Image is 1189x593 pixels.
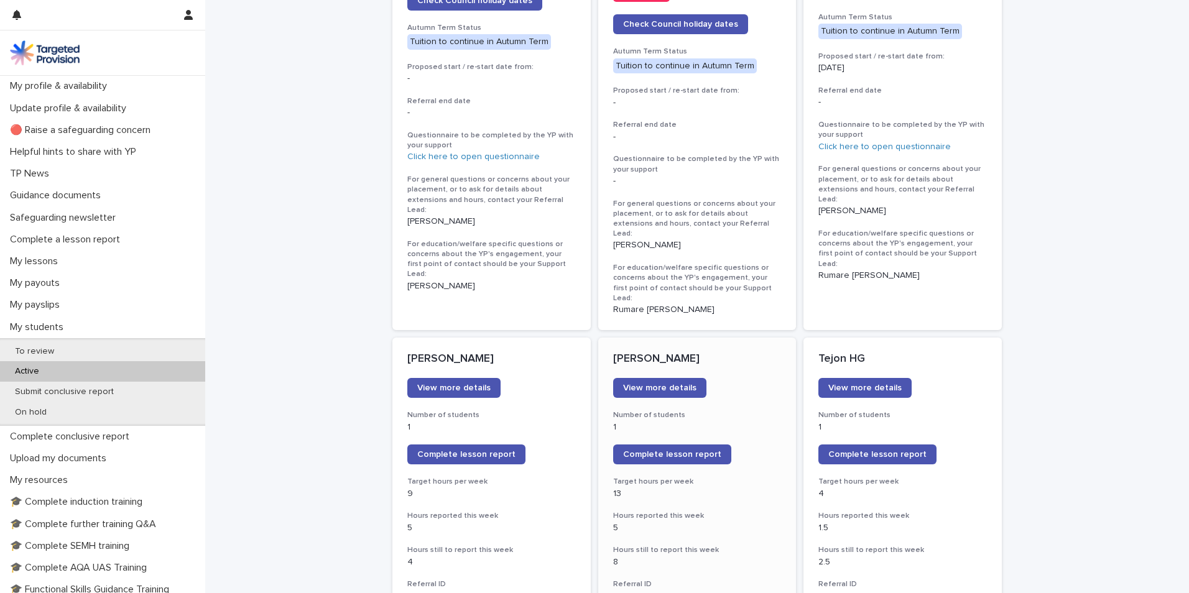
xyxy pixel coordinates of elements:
h3: Referral ID [407,579,576,589]
p: My payouts [5,277,70,289]
a: Complete lesson report [818,444,937,464]
h3: For general questions or concerns about your placement, or to ask for details about extensions an... [818,164,987,205]
h3: Referral end date [407,96,576,106]
p: [PERSON_NAME] [613,240,782,251]
p: Rumare [PERSON_NAME] [818,270,987,281]
h3: Questionnaire to be completed by the YP with your support [818,120,987,140]
h3: Proposed start / re-start date from: [613,86,782,96]
h3: Proposed start / re-start date from: [818,52,987,62]
p: 5 [407,523,576,533]
div: Tuition to continue in Autumn Term [818,24,962,39]
p: 2.5 [818,557,987,568]
p: My profile & availability [5,80,117,92]
span: Complete lesson report [417,450,516,459]
div: Tuition to continue in Autumn Term [613,58,757,74]
p: Guidance documents [5,190,111,201]
span: View more details [417,384,491,392]
h3: For general questions or concerns about your placement, or to ask for details about extensions an... [407,175,576,215]
p: [PERSON_NAME] [818,206,987,216]
a: Complete lesson report [613,444,731,464]
p: [PERSON_NAME] [407,281,576,292]
p: Update profile & availability [5,103,136,114]
p: - [407,73,576,84]
p: 🎓 Complete induction training [5,496,152,508]
p: On hold [5,407,57,418]
p: Complete a lesson report [5,234,130,246]
h3: Hours reported this week [818,511,987,521]
h3: Autumn Term Status [818,12,987,22]
h3: Target hours per week [407,477,576,487]
div: Tuition to continue in Autumn Term [407,34,551,50]
h3: Hours still to report this week [818,545,987,555]
p: My students [5,321,73,333]
p: 1 [818,422,987,433]
p: To review [5,346,64,357]
p: - [613,132,782,142]
p: Rumare [PERSON_NAME] [613,305,782,315]
p: 🎓 Complete AQA UAS Training [5,562,157,574]
a: Click here to open questionnaire [818,142,951,151]
p: - [818,97,987,108]
h3: Autumn Term Status [407,23,576,33]
a: Click here to open questionnaire [407,152,540,161]
h3: Hours still to report this week [407,545,576,555]
h3: Target hours per week [818,477,987,487]
p: 1 [613,422,782,433]
a: Complete lesson report [407,444,525,464]
p: My resources [5,474,78,486]
p: 8 [613,557,782,568]
p: 4 [818,489,987,499]
p: [PERSON_NAME] [613,352,782,366]
p: Complete conclusive report [5,431,139,443]
a: View more details [407,378,501,398]
p: TP News [5,168,59,180]
h3: Number of students [407,410,576,420]
span: Complete lesson report [828,450,927,459]
p: 🎓 Complete SEMH training [5,540,139,552]
p: 🔴 Raise a safeguarding concern [5,124,160,136]
span: View more details [828,384,902,392]
p: Active [5,366,49,377]
p: 🎓 Complete further training Q&A [5,518,166,530]
h3: Hours still to report this week [613,545,782,555]
h3: Proposed start / re-start date from: [407,62,576,72]
img: M5nRWzHhSzIhMunXDL62 [10,40,80,65]
h3: For general questions or concerns about your placement, or to ask for details about extensions an... [613,199,782,239]
p: 1.5 [818,523,987,533]
h3: Questionnaire to be completed by the YP with your support [407,131,576,150]
p: My lessons [5,255,68,267]
h3: Target hours per week [613,477,782,487]
h3: Referral end date [613,120,782,130]
p: 1 [407,422,576,433]
h3: Questionnaire to be completed by the YP with your support [613,154,782,174]
h3: For education/welfare specific questions or concerns about the YP's engagement, your first point ... [818,229,987,269]
h3: Number of students [818,410,987,420]
p: Helpful hints to share with YP [5,146,146,158]
p: My payslips [5,299,70,311]
h3: Referral ID [818,579,987,589]
p: - [407,108,576,118]
h3: Referral ID [613,579,782,589]
p: [PERSON_NAME] [407,352,576,366]
a: View more details [613,378,706,398]
p: Tejon HG [818,352,987,366]
p: Safeguarding newsletter [5,212,126,224]
span: Complete lesson report [623,450,721,459]
p: [DATE] [818,63,987,73]
h3: For education/welfare specific questions or concerns about the YP's engagement, your first point ... [613,263,782,303]
h3: Number of students [613,410,782,420]
a: Check Council holiday dates [613,14,748,34]
h3: For education/welfare specific questions or concerns about the YP's engagement, your first point ... [407,239,576,280]
p: Submit conclusive report [5,387,124,397]
span: Check Council holiday dates [623,20,738,29]
p: 4 [407,557,576,568]
h3: Hours reported this week [407,511,576,521]
h3: Autumn Term Status [613,47,782,57]
p: Upload my documents [5,453,116,464]
p: 13 [613,489,782,499]
p: - [613,176,782,186]
p: - [613,98,782,108]
p: 5 [613,523,782,533]
p: 9 [407,489,576,499]
a: View more details [818,378,912,398]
